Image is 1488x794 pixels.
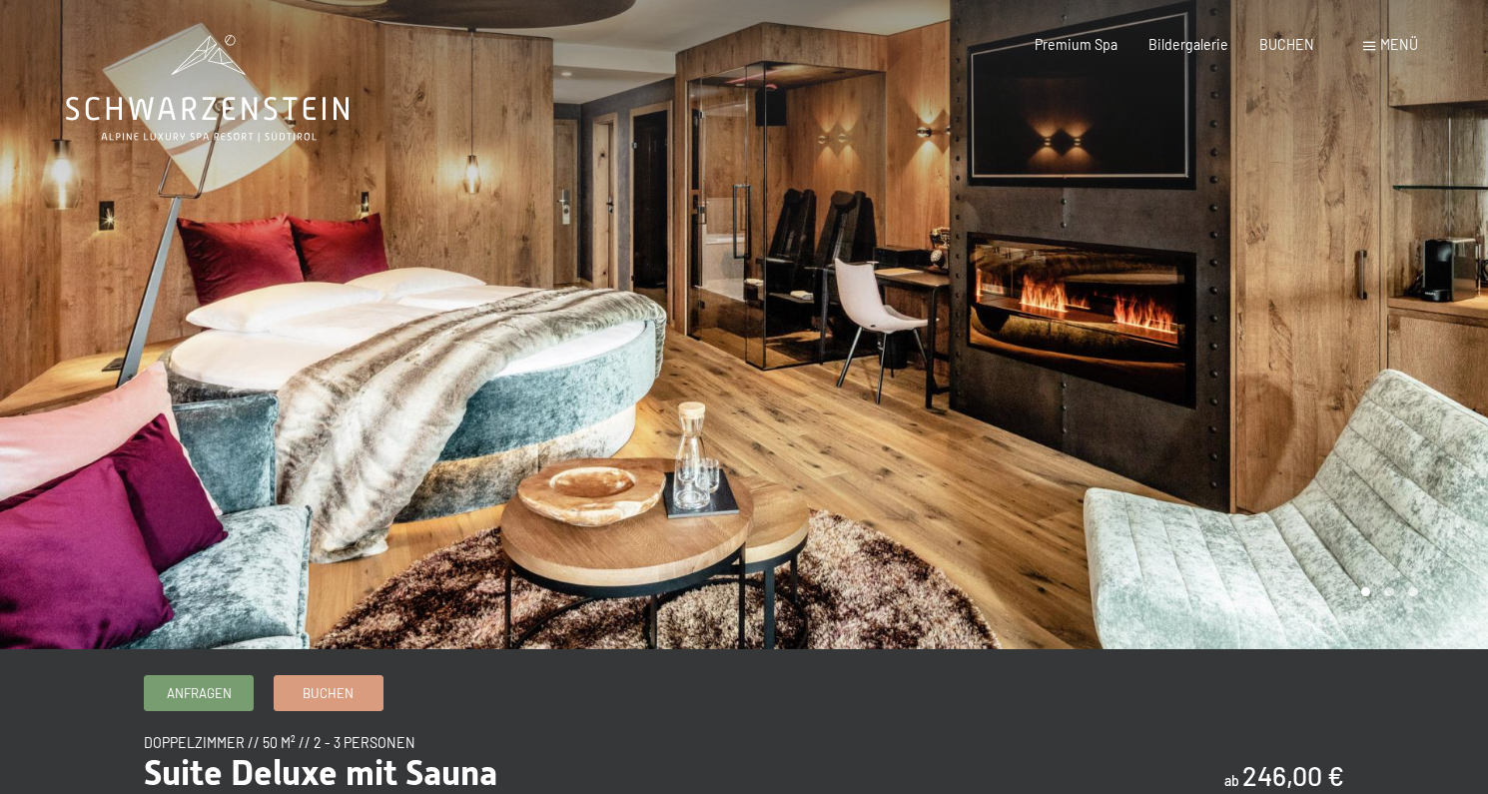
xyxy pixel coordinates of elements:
[1224,772,1239,789] span: ab
[275,676,382,709] a: Buchen
[1380,36,1418,53] span: Menü
[1148,36,1228,53] a: Bildergalerie
[303,684,354,702] span: Buchen
[145,676,253,709] a: Anfragen
[144,734,415,751] span: Doppelzimmer // 50 m² // 2 - 3 Personen
[1259,36,1314,53] a: BUCHEN
[167,684,232,702] span: Anfragen
[1242,759,1344,791] b: 246,00 €
[144,752,497,793] span: Suite Deluxe mit Sauna
[1035,36,1117,53] a: Premium Spa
